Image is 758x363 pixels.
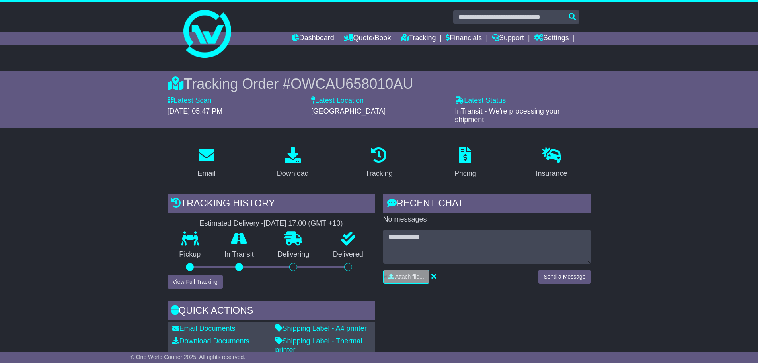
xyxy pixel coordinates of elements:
p: Delivered [321,250,375,259]
p: Pickup [168,250,213,259]
a: Support [492,32,524,45]
a: Email [192,144,220,182]
a: Settings [534,32,569,45]
div: Email [197,168,215,179]
div: Tracking Order # [168,75,591,92]
div: [DATE] 17:00 (GMT +10) [264,219,343,228]
div: RECENT CHAT [383,194,591,215]
label: Latest Status [455,96,506,105]
a: Shipping Label - A4 printer [275,324,367,332]
div: Estimated Delivery - [168,219,375,228]
a: Insurance [531,144,573,182]
a: Tracking [360,144,398,182]
div: Tracking history [168,194,375,215]
a: Download [272,144,314,182]
span: © One World Courier 2025. All rights reserved. [131,354,246,360]
div: Quick Actions [168,301,375,322]
p: Delivering [266,250,322,259]
p: In Transit [212,250,266,259]
a: Download Documents [172,337,249,345]
a: Shipping Label - Thermal printer [275,337,362,354]
a: Quote/Book [344,32,391,45]
div: Insurance [536,168,567,179]
span: InTransit - We're processing your shipment [455,107,560,124]
span: [GEOGRAPHIC_DATA] [311,107,386,115]
button: Send a Message [538,270,590,284]
button: View Full Tracking [168,275,223,289]
div: Tracking [365,168,392,179]
a: Dashboard [292,32,334,45]
span: [DATE] 05:47 PM [168,107,223,115]
p: No messages [383,215,591,224]
a: Email Documents [172,324,236,332]
span: OWCAU658010AU [290,76,413,92]
div: Pricing [454,168,476,179]
a: Tracking [401,32,436,45]
a: Financials [446,32,482,45]
a: Pricing [449,144,481,182]
div: Download [277,168,309,179]
label: Latest Location [311,96,364,105]
label: Latest Scan [168,96,212,105]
